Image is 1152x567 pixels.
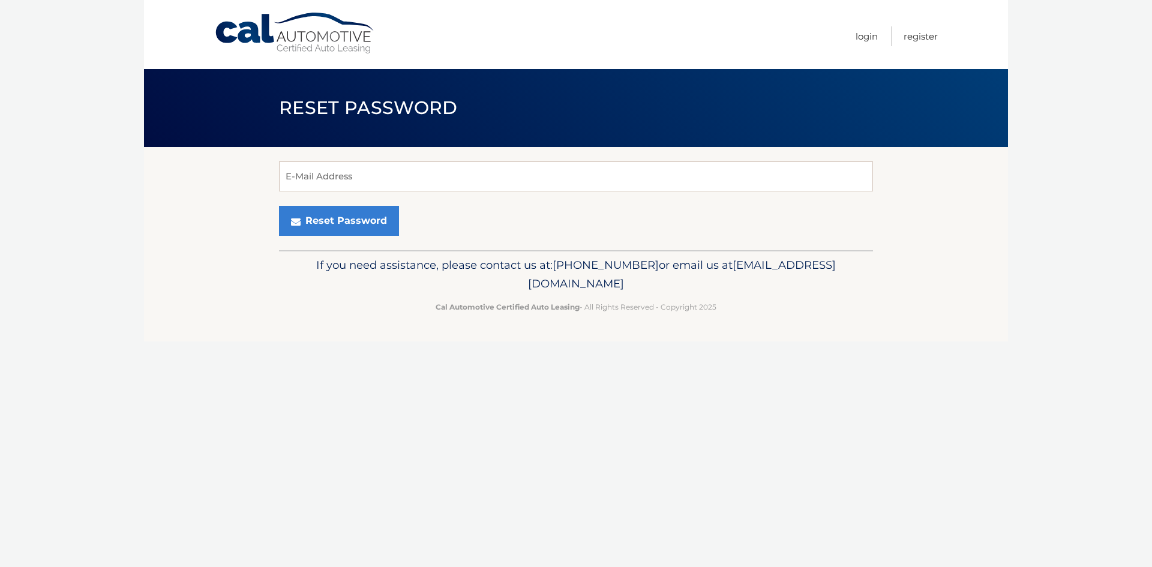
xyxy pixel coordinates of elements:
[553,258,659,272] span: [PHONE_NUMBER]
[279,97,457,119] span: Reset Password
[856,26,878,46] a: Login
[287,301,865,313] p: - All Rights Reserved - Copyright 2025
[279,206,399,236] button: Reset Password
[279,161,873,191] input: E-Mail Address
[287,256,865,294] p: If you need assistance, please contact us at: or email us at
[436,302,580,311] strong: Cal Automotive Certified Auto Leasing
[214,12,376,55] a: Cal Automotive
[904,26,938,46] a: Register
